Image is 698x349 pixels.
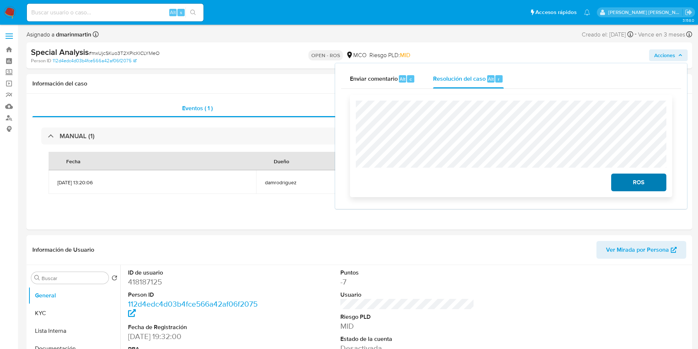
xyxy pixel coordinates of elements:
span: Riesgo PLD: [369,51,410,59]
a: Salir [685,8,692,16]
h3: MANUAL (1) [60,132,95,140]
span: s [180,9,182,16]
dt: Estado de la cuenta [340,335,475,343]
h1: Información del caso [32,80,686,87]
dd: 418187125 [128,277,262,287]
dt: Fecha de Registración [128,323,262,331]
span: c [410,76,412,83]
dt: Usuario [340,291,475,299]
span: [DATE] 13:20:06 [57,179,247,186]
input: Buscar [42,275,106,282]
dt: Puntos [340,269,475,277]
div: MANUAL (1) [41,128,677,144]
a: Notificaciones [584,9,590,15]
button: Ver Mirada por Persona [596,241,686,259]
h1: Información de Usuario [32,246,94,254]
span: damrodriguez [265,179,455,186]
b: Person ID [31,57,51,64]
span: # mxUjcSKuo3T2XPicKlCLYMeO [89,49,160,57]
span: Ver Mirada por Persona [606,241,669,259]
button: Volver al orden por defecto [111,275,117,283]
dd: [DATE] 19:32:00 [128,331,262,342]
button: search-icon [185,7,201,18]
span: Acciones [654,49,675,61]
span: Accesos rápidos [535,8,577,16]
span: ROS [621,174,657,191]
span: Resolución del caso [433,74,486,83]
p: OPEN - ROS [308,50,343,60]
div: Dueño [265,152,298,170]
span: Vence en 3 meses [638,31,685,39]
span: Enviar comentario [350,74,398,83]
div: Creado el: [DATE] [582,29,633,39]
b: Special Analysis [31,46,89,58]
span: Alt [170,9,176,16]
span: Eventos ( 1 ) [182,104,213,112]
b: dmarinmartin [54,30,91,39]
dt: ID de usuario [128,269,262,277]
dd: MID [340,321,475,331]
button: Acciones [649,49,688,61]
button: General [28,287,120,304]
div: Fecha [57,152,89,170]
button: ROS [611,174,666,191]
p: david.marinmartinez@mercadolibre.com.co [608,9,683,16]
dd: -7 [340,277,475,287]
span: Alt [400,76,405,83]
div: MCO [346,51,366,59]
a: 112d4edc4d03b4fce566a42af06f2075 [53,57,137,64]
input: Buscar usuario o caso... [27,8,203,17]
button: Lista Interna [28,322,120,340]
dt: Riesgo PLD [340,313,475,321]
button: KYC [28,304,120,322]
span: Asignado a [26,31,91,39]
a: 112d4edc4d03b4fce566a42af06f2075 [128,299,258,320]
span: r [498,76,500,83]
button: Buscar [34,275,40,281]
span: - [635,29,637,39]
dt: Person ID [128,291,262,299]
span: MID [400,51,410,59]
span: Alt [488,76,494,83]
